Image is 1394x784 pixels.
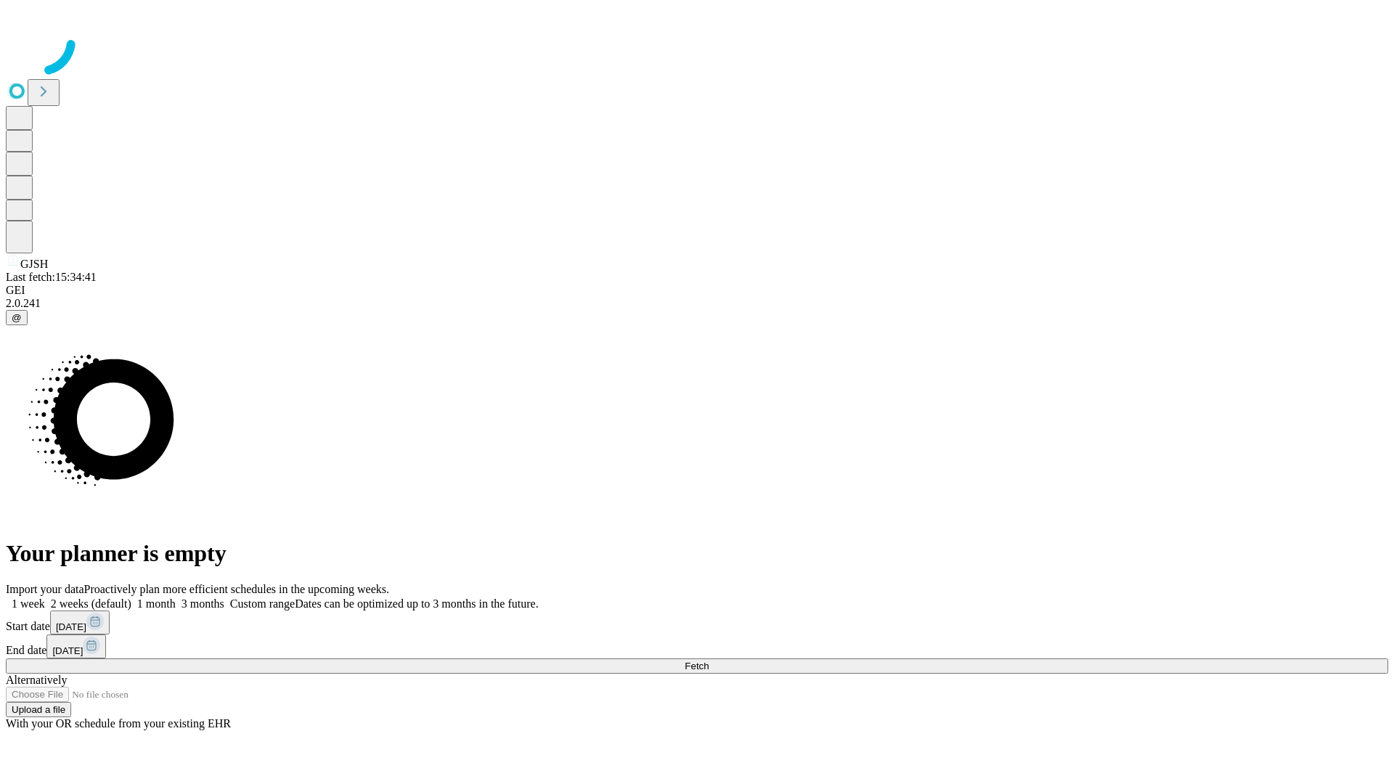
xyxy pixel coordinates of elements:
[295,597,538,610] span: Dates can be optimized up to 3 months in the future.
[685,661,709,671] span: Fetch
[6,674,67,686] span: Alternatively
[182,597,224,610] span: 3 months
[50,611,110,634] button: [DATE]
[6,284,1388,297] div: GEI
[12,597,45,610] span: 1 week
[6,611,1388,634] div: Start date
[46,634,106,658] button: [DATE]
[12,312,22,323] span: @
[6,583,84,595] span: Import your data
[84,583,389,595] span: Proactively plan more efficient schedules in the upcoming weeks.
[51,597,131,610] span: 2 weeks (default)
[56,621,86,632] span: [DATE]
[6,271,97,283] span: Last fetch: 15:34:41
[6,310,28,325] button: @
[52,645,83,656] span: [DATE]
[6,634,1388,658] div: End date
[137,597,176,610] span: 1 month
[230,597,295,610] span: Custom range
[6,297,1388,310] div: 2.0.241
[6,717,231,730] span: With your OR schedule from your existing EHR
[6,540,1388,567] h1: Your planner is empty
[6,702,71,717] button: Upload a file
[20,258,48,270] span: GJSH
[6,658,1388,674] button: Fetch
